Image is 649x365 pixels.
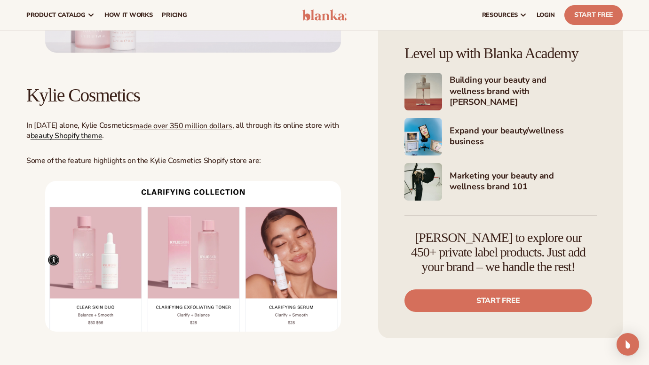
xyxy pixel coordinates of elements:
[104,11,153,19] span: How It Works
[404,118,442,155] img: Shopify Image 7
[617,333,639,356] div: Open Intercom Messenger
[450,125,597,148] h4: Expand your beauty/wellness business
[302,9,347,21] img: logo
[404,163,442,201] img: Shopify Image 8
[564,5,623,25] a: Start Free
[26,11,86,19] span: product catalog
[537,11,555,19] span: LOGIN
[450,75,597,109] h4: Building your beauty and wellness brand with [PERSON_NAME]
[404,289,592,312] a: Start free
[45,181,341,332] img: collection example
[404,163,597,201] a: Shopify Image 8 Marketing your beauty and wellness brand 101
[26,156,360,166] p: Some of the feature highlights on the Kylie Cosmetics Shopify store are:
[450,171,597,194] h4: Marketing your beauty and wellness brand 101
[162,11,187,19] span: pricing
[404,231,592,274] h4: [PERSON_NAME] to explore our 450+ private label products. Just add your brand – we handle the rest!
[133,121,232,131] a: made over 350 million dollars
[26,85,360,106] h2: Kylie Cosmetics
[31,131,103,141] a: beauty Shopify theme
[45,181,341,332] a: Blanka Brand Signup – 6 Best Shopify Themes
[404,118,597,155] a: Shopify Image 7 Expand your beauty/wellness business
[404,45,597,62] h4: Level up with Blanka Academy
[404,73,597,110] a: Shopify Image 6 Building your beauty and wellness brand with [PERSON_NAME]
[26,121,360,141] p: In [DATE] alone, Kylie Cosmetics , all through its online store with a .
[404,73,442,110] img: Shopify Image 6
[482,11,518,19] span: resources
